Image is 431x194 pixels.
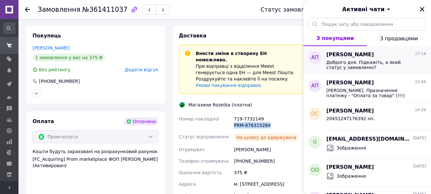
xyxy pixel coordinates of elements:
button: Закрити [418,5,426,13]
div: [PHONE_NUMBER] [38,78,80,84]
button: ОС[PERSON_NAME]14:2920451247176392 нп. [303,102,431,130]
a: [PERSON_NAME] [33,45,70,50]
div: Оплачено [124,118,158,125]
span: Телефон отримувача [179,159,229,164]
span: №361411037 [82,6,128,13]
span: Оплата [33,118,54,124]
span: [PERSON_NAME]. Призначення платежу - "Оплата за товар" (!!!) [326,88,417,98]
span: Замовлення [38,6,80,13]
span: Внести зміни в створену ЕН неможливо. [196,51,267,62]
span: Адреса [179,182,196,187]
span: Статус відправлення [179,134,229,139]
span: [PERSON_NAME] [326,107,374,115]
div: Магазини Rozetka (платна) [187,102,254,108]
div: 375 ₴ [233,167,306,178]
span: Отримувач [179,147,205,152]
button: З покупцями [303,31,367,46]
button: g[EMAIL_ADDRESS][DOMAIN_NAME][DATE]Зображення [303,130,431,159]
span: Зображення [337,145,366,151]
span: [PERSON_NAME] [326,79,374,87]
p: При відправці з відділення Meest генерується одна ЕН — для Meest Пошта. Роздрукуйте та наклейте ї... [196,63,300,82]
button: З продавцями [367,31,431,46]
span: Активні чати [342,5,384,13]
span: Додати відгук [125,67,158,72]
div: м. [STREET_ADDRESS] [233,178,306,190]
span: Доставка [179,33,207,39]
span: Покупець [33,33,61,39]
span: [DATE] [413,164,426,169]
span: Доброго дня. Підкажіть, а який статус у замовленні? [326,60,417,70]
div: 719-7732149 PRM-876315264 [233,113,306,131]
input: Пошук чату або повідомлення [308,18,426,31]
span: З продавцями [380,35,418,42]
span: 15:48 [415,79,426,85]
div: Статус замовлення [261,6,319,13]
span: ОС [311,110,319,118]
span: [PERSON_NAME] [326,164,374,171]
div: 1 замовлення у вас на 375 ₴ [33,54,105,61]
span: ОО [311,167,319,174]
div: На шляху до одержувача [234,134,299,141]
div: Кошти будуть зараховані на розрахунковий рахунок [33,148,159,169]
span: Без рейтингу [39,67,71,72]
span: АП [311,54,319,61]
button: ОО[PERSON_NAME][DATE]Зображення [303,159,431,187]
span: Зображення [337,173,366,179]
span: Оціночна вартість [179,170,222,175]
button: АП[PERSON_NAME]15:48[PERSON_NAME]. Призначення платежу - "Оплата за товар" (!!!) [303,74,431,102]
span: [EMAIL_ADDRESS][DOMAIN_NAME] [326,136,412,143]
div: [PERSON_NAME] [233,144,306,155]
div: [PHONE_NUMBER] [233,155,306,167]
span: g [313,138,317,146]
span: 17:14 [415,51,426,57]
span: Номер накладної [179,116,219,121]
button: АП[PERSON_NAME]17:14Доброго дня. Підкажіть, а який статус у замовленні? [303,46,431,74]
span: 20451247176392 нп. [326,116,375,121]
span: [DATE] [413,136,426,141]
span: [PERSON_NAME] [326,51,374,58]
span: З покупцями [316,35,354,41]
div: [FC_Acquiring] Prom marketplace ФОП [PERSON_NAME] (Активирован) [33,156,159,169]
button: Активні чати [321,5,413,13]
span: 14:29 [415,107,426,113]
a: Умови пакування відправок [196,83,262,88]
span: АП [311,82,319,89]
div: Повернутися назад [25,6,30,13]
